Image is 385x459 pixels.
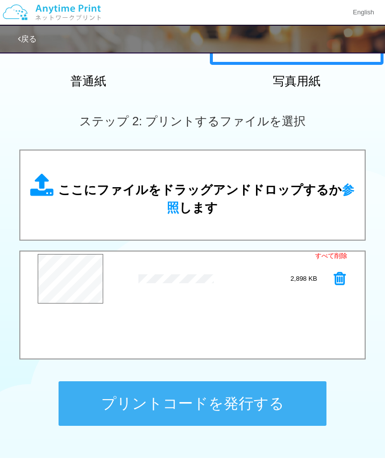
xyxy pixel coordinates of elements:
[315,252,347,261] a: すべて削除
[58,183,354,214] span: ここにファイルをドラッグアンドドロップするか します
[79,114,306,128] span: ステップ 2: プリントするファイルを選択
[274,274,333,284] div: 2,898 KB
[59,381,326,426] button: プリントコードを発行する
[210,75,384,88] h2: 写真用紙
[1,75,175,88] h2: 普通紙
[18,35,37,43] a: 戻る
